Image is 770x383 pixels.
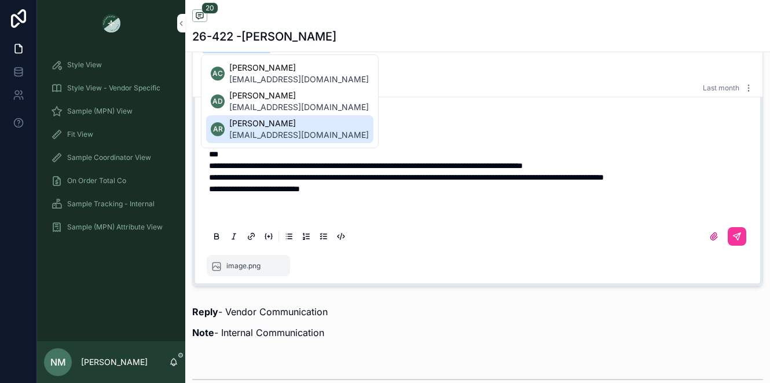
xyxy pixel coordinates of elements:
span: Sample (MPN) Attribute View [67,222,163,232]
span: [EMAIL_ADDRESS][DOMAIN_NAME] [229,74,369,85]
a: Sample Coordinator View [44,147,178,168]
a: Sample (MPN) Attribute View [44,217,178,238]
span: image.png [226,261,261,270]
span: Sample (MPN) View [67,107,133,116]
a: Sample (MPN) View [44,101,178,122]
span: On Order Total Co [67,176,126,185]
a: Style View - Vendor Specific [44,78,178,99]
span: Style View [67,60,102,70]
button: 20 [192,9,207,24]
span: 20 [201,2,218,14]
a: On Order Total Co [44,170,178,191]
img: App logo [102,14,120,32]
span: Sample Coordinator View [67,153,151,162]
p: [PERSON_NAME] [81,356,148,368]
span: [EMAIL_ADDRESS][DOMAIN_NAME] [229,101,369,113]
span: Style View - Vendor Specific [67,83,160,93]
span: AC [212,69,223,78]
span: Fit View [67,130,93,139]
span: [PERSON_NAME] [229,90,369,101]
span: AD [212,97,223,106]
div: Suggested mentions [201,54,379,148]
span: Sample Tracking - Internal [67,199,155,209]
div: scrollable content [37,46,185,253]
span: NM [50,355,66,369]
a: Style View [44,54,178,75]
p: - Internal Communication [192,326,763,340]
strong: Note [192,327,214,338]
h1: 26-422 -[PERSON_NAME] [192,28,336,45]
span: AR [213,125,223,134]
span: [EMAIL_ADDRESS][DOMAIN_NAME] [229,129,369,141]
a: Fit View [44,124,178,145]
p: - Vendor Communication [192,305,763,319]
span: [PERSON_NAME] [229,62,369,74]
span: [PERSON_NAME] [229,118,369,129]
strong: Reply [192,306,218,318]
span: Last month [703,83,739,92]
a: Sample Tracking - Internal [44,194,178,214]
